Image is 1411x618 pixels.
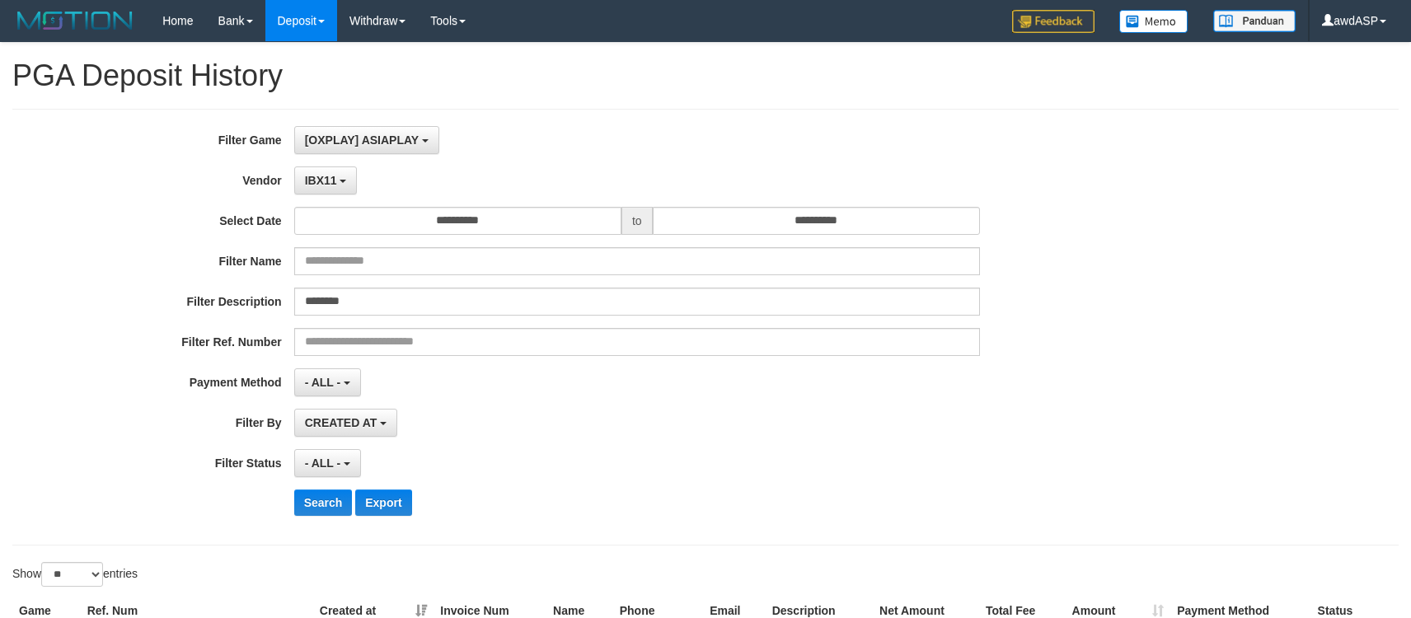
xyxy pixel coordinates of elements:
[1012,10,1095,33] img: Feedback.jpg
[294,449,361,477] button: - ALL -
[621,207,653,235] span: to
[294,166,358,194] button: IBX11
[305,416,377,429] span: CREATED AT
[305,456,341,470] span: - ALL -
[294,409,398,437] button: CREATED AT
[305,376,341,389] span: - ALL -
[41,562,103,587] select: Showentries
[12,562,138,587] label: Show entries
[12,8,138,33] img: MOTION_logo.png
[355,489,411,516] button: Export
[1119,10,1188,33] img: Button%20Memo.svg
[1213,10,1296,32] img: panduan.png
[294,126,439,154] button: [OXPLAY] ASIAPLAY
[12,59,1399,92] h1: PGA Deposit History
[305,133,419,147] span: [OXPLAY] ASIAPLAY
[305,174,337,187] span: IBX11
[294,368,361,396] button: - ALL -
[294,489,353,516] button: Search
